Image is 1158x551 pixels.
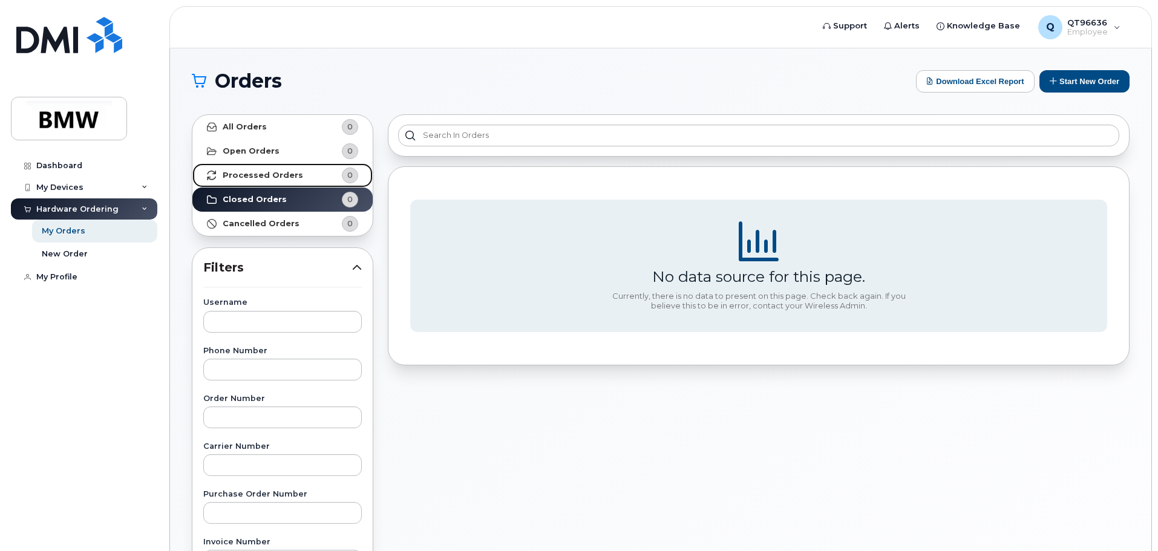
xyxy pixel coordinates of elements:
[223,122,267,132] strong: All Orders
[203,443,362,451] label: Carrier Number
[203,395,362,403] label: Order Number
[192,139,373,163] a: Open Orders0
[916,70,1035,93] button: Download Excel Report
[223,219,299,229] strong: Cancelled Orders
[652,267,865,285] div: No data source for this page.
[347,194,353,205] span: 0
[215,72,282,90] span: Orders
[607,292,910,310] div: Currently, there is no data to present on this page. Check back again. If you believe this to be ...
[347,121,353,132] span: 0
[223,171,303,180] strong: Processed Orders
[347,145,353,157] span: 0
[203,491,362,498] label: Purchase Order Number
[203,259,352,276] span: Filters
[1105,498,1149,542] iframe: Messenger Launcher
[347,218,353,229] span: 0
[223,146,280,156] strong: Open Orders
[1039,70,1130,93] button: Start New Order
[223,195,287,204] strong: Closed Orders
[192,163,373,187] a: Processed Orders0
[192,115,373,139] a: All Orders0
[192,212,373,236] a: Cancelled Orders0
[203,347,362,355] label: Phone Number
[192,187,373,212] a: Closed Orders0
[347,169,353,181] span: 0
[203,299,362,307] label: Username
[398,125,1119,146] input: Search in orders
[203,538,362,546] label: Invoice Number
